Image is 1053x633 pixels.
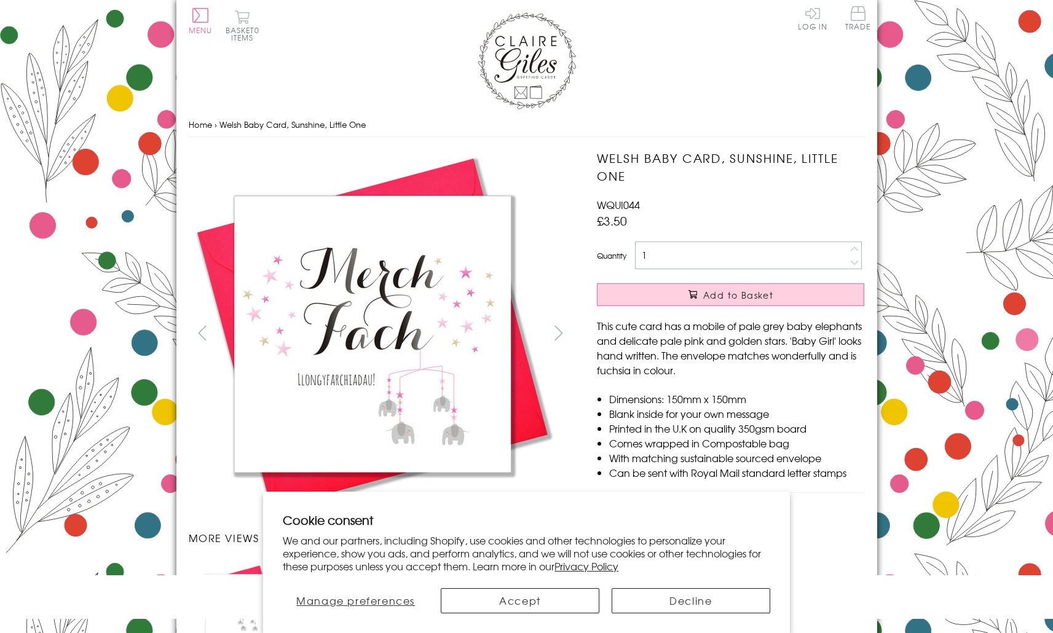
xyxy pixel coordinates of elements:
button: Accept [441,588,599,613]
p: This cute card has a mobile of pale grey baby elephants and delicate pale pink and golden stars. ... [597,318,864,377]
h2: Cookie consent [283,511,770,529]
span: Add to Basket [703,289,773,301]
span: £3.50 [597,212,627,229]
li: With matching sustainable sourced envelope [609,450,864,465]
button: prev [189,319,216,347]
nav: breadcrumbs [189,112,865,138]
h3: More views [189,530,573,545]
button: Decline [612,588,770,613]
button: Add to Basket [597,283,864,306]
img: Welsh Baby Card, Sunshine, Little One [189,149,558,518]
button: Manage preferences [283,588,428,613]
li: Comes wrapped in Compostable bag [609,436,864,450]
a: Privacy Policy [554,559,618,573]
span: WQUI044 [597,197,640,212]
h1: Welsh Baby Card, Sunshine, Little One [597,149,864,185]
li: Dimensions: 150mm x 150mm [609,391,864,406]
span: Trade [845,6,871,30]
button: Basket0 items [226,10,259,41]
button: next [545,319,572,347]
a: Trade [845,6,871,33]
span: Manage preferences [296,593,415,608]
span: Welsh Baby Card, Sunshine, Little One [219,119,366,130]
li: Blank inside for your own message [609,406,864,421]
span: Menu [189,25,213,36]
label: Quantity [597,250,626,261]
a: Log In [798,6,827,30]
li: Can be sent with Royal Mail standard letter stamps [609,465,864,480]
p: We and our partners, including Shopify, use cookies and other technologies to personalize your ex... [283,534,770,572]
a: Home [189,119,212,130]
img: Claire Giles Greetings Cards [478,12,576,109]
span: › [215,119,217,130]
li: Printed in the U.K on quality 350gsm board [609,421,864,436]
span: 0 items [231,25,259,43]
button: Menu [189,8,213,34]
